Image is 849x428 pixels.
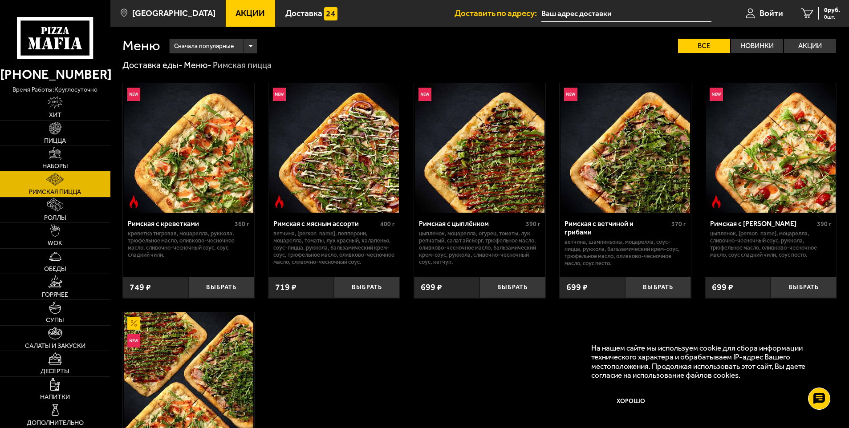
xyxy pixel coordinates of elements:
[771,277,837,299] button: Выбрать
[824,7,840,13] span: 0 руб.
[40,394,70,400] span: Напитки
[565,219,669,236] div: Римская с ветчиной и грибами
[710,195,723,209] img: Острое блюдо
[419,230,540,265] p: цыпленок, моцарелла, огурец, томаты, лук репчатый, салат айсберг, трюфельное масло, оливково-чесн...
[127,195,141,209] img: Острое блюдо
[560,83,691,213] a: НовинкаРимская с ветчиной и грибами
[418,88,432,101] img: Новинка
[591,343,823,380] p: На нашем сайте мы используем cookie для сбора информации технического характера и обрабатываем IP...
[625,277,691,299] button: Выбрать
[414,83,545,213] a: НовинкаРимская с цыплёнком
[273,195,286,209] img: Острое блюдо
[128,219,232,228] div: Римская с креветками
[564,88,577,101] img: Новинка
[678,39,730,53] label: Все
[174,38,234,55] span: Сначала популярные
[710,219,815,228] div: Римская с [PERSON_NAME]
[591,388,671,415] button: Хорошо
[706,83,836,213] img: Римская с томатами черри
[566,283,588,292] span: 699 ₽
[324,7,337,20] img: 15daf4d41897b9f0e9f617042186c801.svg
[29,189,81,195] span: Римская пицца
[419,219,524,228] div: Римская с цыплёнком
[213,60,272,71] div: Римская пицца
[188,277,254,299] button: Выбрать
[710,88,723,101] img: Новинка
[273,88,286,101] img: Новинка
[44,215,66,221] span: Роллы
[479,277,545,299] button: Выбрать
[817,220,832,228] span: 390 г
[269,83,399,213] img: Римская с мясным ассорти
[235,220,249,228] span: 360 г
[380,220,395,228] span: 400 г
[455,9,541,17] span: Доставить по адресу:
[122,39,160,53] h1: Меню
[710,230,832,258] p: цыпленок, [PERSON_NAME], моцарелла, сливочно-чесночный соус, руккола, трюфельное масло, оливково-...
[127,317,141,330] img: Акционный
[285,9,322,17] span: Доставка
[25,343,85,349] span: Салаты и закуски
[526,220,540,228] span: 390 г
[46,317,64,323] span: Супы
[184,60,211,70] a: Меню-
[273,219,378,228] div: Римская с мясным ассорти
[561,83,690,213] img: Римская с ветчиной и грибами
[760,9,783,17] span: Войти
[127,334,141,347] img: Новинка
[44,266,66,272] span: Обеды
[784,39,836,53] label: Акции
[128,230,249,258] p: креветка тигровая, моцарелла, руккола, трюфельное масло, оливково-чесночное масло, сливочно-чесно...
[42,163,68,170] span: Наборы
[49,112,61,118] span: Хит
[671,220,686,228] span: 370 г
[273,230,395,265] p: ветчина, [PERSON_NAME], пепперони, моцарелла, томаты, лук красный, халапеньо, соус-пицца, руккола...
[824,14,840,20] span: 0 шт.
[132,9,215,17] span: [GEOGRAPHIC_DATA]
[48,240,62,246] span: WOK
[236,9,265,17] span: Акции
[421,283,442,292] span: 699 ₽
[122,60,183,70] a: Доставка еды-
[27,420,84,426] span: Дополнительно
[42,292,68,298] span: Горячее
[712,283,733,292] span: 699 ₽
[275,283,297,292] span: 719 ₽
[123,83,254,213] a: НовинкаОстрое блюдоРимская с креветками
[731,39,783,53] label: Новинки
[124,83,253,213] img: Римская с креветками
[705,83,837,213] a: НовинкаОстрое блюдоРимская с томатами черри
[130,283,151,292] span: 749 ₽
[127,88,141,101] img: Новинка
[565,238,686,267] p: ветчина, шампиньоны, моцарелла, соус-пицца, руккола, бальзамический крем-соус, трюфельное масло, ...
[541,5,711,22] input: Ваш адрес доставки
[415,83,544,213] img: Римская с цыплёнком
[41,368,69,375] span: Десерты
[334,277,400,299] button: Выбрать
[268,83,400,213] a: НовинкаОстрое блюдоРимская с мясным ассорти
[44,138,66,144] span: Пицца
